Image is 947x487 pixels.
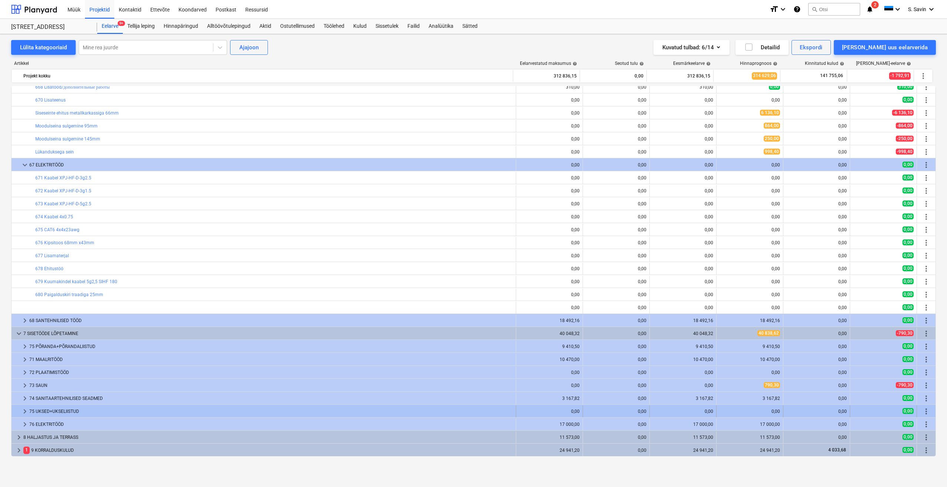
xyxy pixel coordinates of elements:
a: Kulud [349,19,371,34]
span: keyboard_arrow_right [20,394,29,403]
div: 0,00 [519,162,580,168]
div: 0,00 [586,253,646,258]
span: keyboard_arrow_right [14,446,23,455]
span: 0,00 [902,278,914,284]
div: 0,00 [720,240,780,245]
button: Kuvatud tulbad:6/14 [653,40,730,55]
div: 0,00 [519,383,580,388]
div: 10 470,00 [720,357,780,362]
span: 9+ [118,21,125,26]
a: 668 Lisatööd/дополнительные работы [35,85,110,90]
div: 0,00 [786,85,847,90]
span: keyboard_arrow_right [20,420,29,429]
div: 0,00 [653,175,713,180]
div: 0,00 [653,266,713,271]
div: Eelarvestatud maksumus [520,61,577,66]
div: 0,00 [720,97,780,103]
div: 0,00 [653,97,713,103]
span: 0,00 [902,213,914,219]
div: 0,00 [586,214,646,219]
span: 0,00 [902,265,914,271]
a: Aktid [255,19,276,34]
div: 0,00 [786,136,847,142]
div: 0,00 [653,292,713,297]
div: 0,00 [586,201,646,206]
div: 0,00 [586,383,646,388]
i: Abikeskus [793,5,801,14]
span: 864,00 [764,123,780,129]
div: 0,00 [586,370,646,375]
div: Seotud tulu [615,61,644,66]
div: 0,00 [786,383,847,388]
i: keyboard_arrow_down [893,5,902,14]
span: Rohkem tegevusi [922,355,931,364]
div: 0,00 [786,240,847,245]
span: 0,00 [769,84,780,90]
div: 0,00 [786,201,847,206]
span: Rohkem tegevusi [922,135,931,143]
span: -1 792,91 [889,72,911,79]
div: Kuvatud tulbad : 6/14 [662,43,721,52]
div: 74 SANITAARTEHNILISED SEADMED [29,392,513,404]
span: 250,00 [764,136,780,142]
span: Rohkem tegevusi [922,342,931,351]
div: 0,00 [786,344,847,349]
a: Alltöövõtulepingud [203,19,255,34]
div: 0,00 [586,409,646,414]
span: help [905,62,911,66]
div: 0,00 [519,292,580,297]
div: Töölehed [319,19,349,34]
div: 0,00 [786,318,847,323]
div: 0,00 [519,227,580,232]
div: 0,00 [586,331,646,336]
div: 0,00 [786,292,847,297]
div: 0,00 [586,318,646,323]
div: 0,00 [586,357,646,362]
span: 790,30 [764,382,780,388]
div: 0,00 [519,240,580,245]
a: Tellija leping [123,19,159,34]
div: 0,00 [519,370,580,375]
span: keyboard_arrow_right [20,342,29,351]
div: 0,00 [786,149,847,155]
span: Rohkem tegevusi [922,381,931,390]
span: 2 [871,1,879,9]
div: [PERSON_NAME] uus eelarverida [842,43,928,52]
span: -998,40 [896,149,914,155]
div: 75 PÕRANDA+PÕRANDALIISTUD [29,341,513,352]
div: 3 167,82 [519,396,580,401]
div: 0,00 [786,357,847,362]
div: 0,00 [586,227,646,232]
span: keyboard_arrow_right [20,316,29,325]
div: 73 SAUN [29,380,513,391]
span: Rohkem tegevusi [922,394,931,403]
div: 0,00 [653,279,713,284]
div: 310,00 [653,85,713,90]
a: Hinnapäringud [159,19,203,34]
a: Sätted [458,19,482,34]
span: 0,00 [902,395,914,401]
span: Rohkem tegevusi [922,186,931,195]
span: 40 838,62 [757,330,780,336]
div: Hinnaprognoos [740,61,777,66]
span: Rohkem tegevusi [922,160,931,169]
div: 0,00 [720,370,780,375]
div: 0,00 [786,253,847,258]
div: 0,00 [786,227,847,232]
a: 678 Ehitustöö [35,266,63,271]
span: 0,00 [902,97,914,103]
div: 0,00 [653,162,713,168]
div: 0,00 [653,253,713,258]
span: 0,00 [902,188,914,193]
span: 0,00 [902,239,914,245]
div: 0,00 [586,266,646,271]
span: Rohkem tegevusi [922,446,931,455]
a: Sissetulek [371,19,403,34]
a: Moodulseina sulgemine 145mm [35,136,100,142]
div: 0,00 [653,370,713,375]
div: 0,00 [786,305,847,310]
div: 0,00 [720,188,780,193]
i: keyboard_arrow_down [927,5,936,14]
div: 0,00 [519,409,580,414]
